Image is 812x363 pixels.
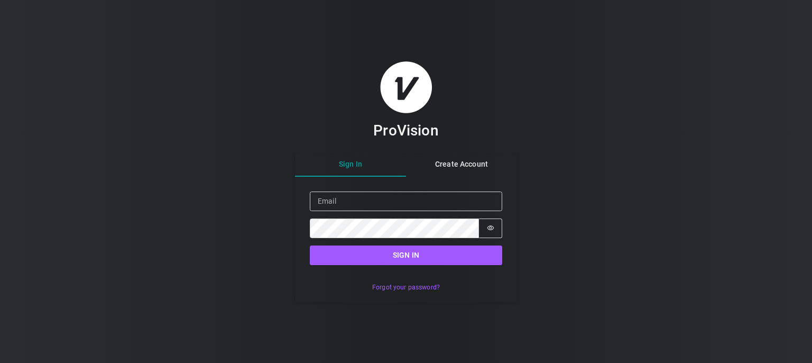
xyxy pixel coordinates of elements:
[366,280,445,295] button: Forgot your password?
[310,192,502,211] input: Email
[373,121,438,140] h3: ProVision
[479,219,502,238] button: Show password
[310,246,502,265] button: Sign in
[406,153,517,177] button: Create Account
[295,153,406,177] button: Sign In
